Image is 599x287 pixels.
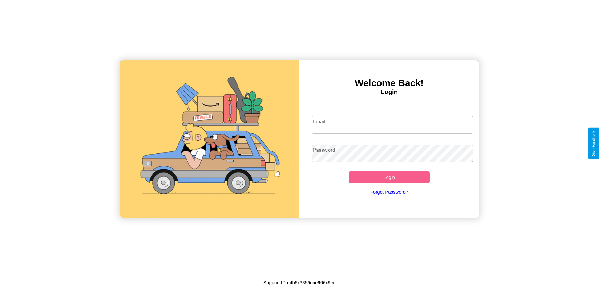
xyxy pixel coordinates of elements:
[349,171,430,183] button: Login
[309,183,470,201] a: Forgot Password?
[592,131,596,156] div: Give Feedback
[120,60,299,218] img: gif
[263,278,336,287] p: Support ID: mfh6x3359cne966x9eg
[299,78,479,88] h3: Welcome Back!
[299,88,479,96] h4: Login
